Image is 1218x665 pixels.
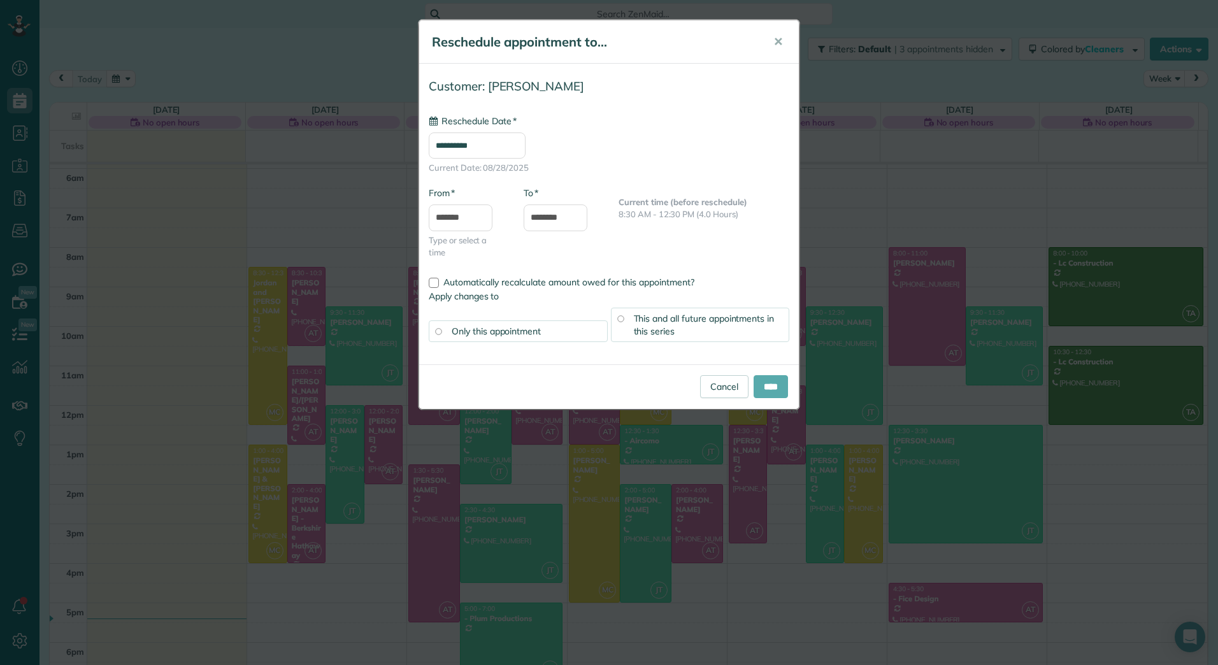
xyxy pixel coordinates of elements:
b: Current time (before reschedule) [619,197,747,207]
input: This and all future appointments in this series [617,315,624,322]
span: Current Date: 08/28/2025 [429,162,789,174]
span: Automatically recalculate amount owed for this appointment? [443,276,694,288]
span: Only this appointment [452,325,541,337]
span: This and all future appointments in this series [634,313,775,337]
span: ✕ [773,34,783,49]
a: Cancel [700,375,749,398]
label: Reschedule Date [429,115,517,127]
input: Only this appointment [435,328,441,334]
label: From [429,187,455,199]
p: 8:30 AM - 12:30 PM (4.0 Hours) [619,208,789,220]
span: Type or select a time [429,234,505,259]
label: Apply changes to [429,290,789,303]
h5: Reschedule appointment to... [432,33,756,51]
label: To [524,187,538,199]
h4: Customer: [PERSON_NAME] [429,80,789,93]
